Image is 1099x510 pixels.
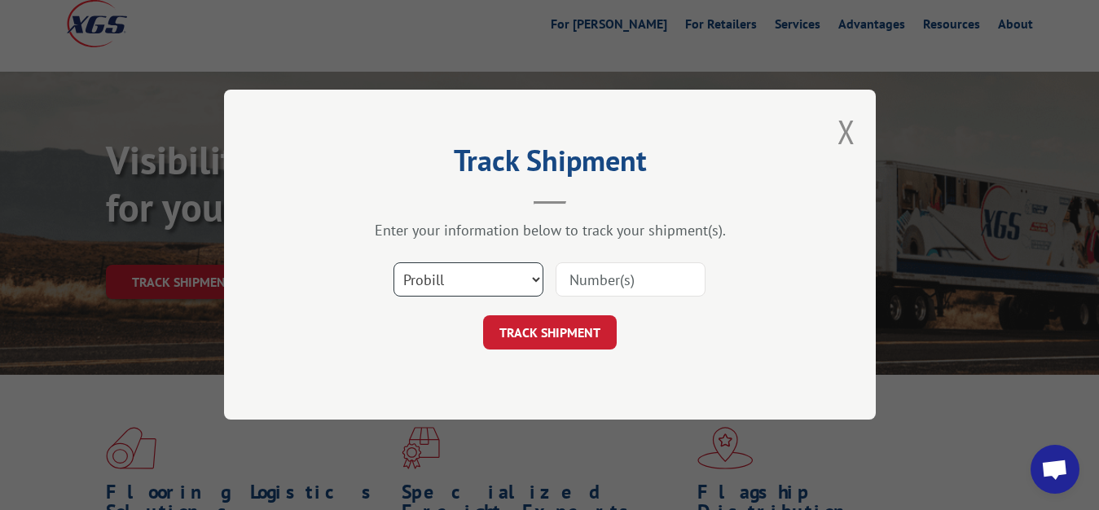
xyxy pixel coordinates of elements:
[306,222,794,240] div: Enter your information below to track your shipment(s).
[306,149,794,180] h2: Track Shipment
[483,316,617,350] button: TRACK SHIPMENT
[556,263,706,297] input: Number(s)
[837,110,855,153] button: Close modal
[1031,445,1079,494] div: Open chat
